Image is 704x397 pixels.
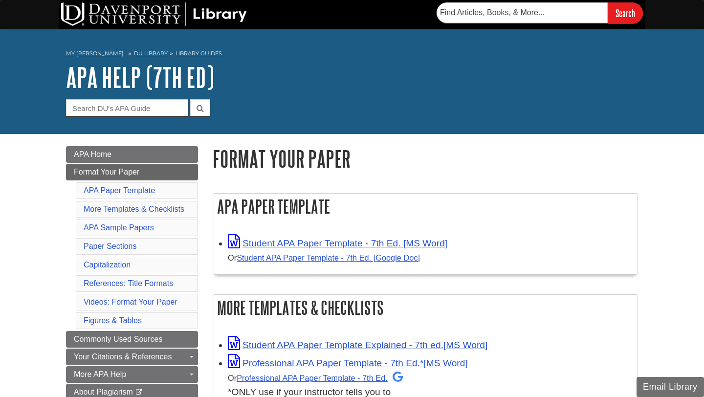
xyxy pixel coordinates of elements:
a: DU Library [134,50,168,57]
span: Your Citations & References [74,353,172,361]
a: More APA Help [66,366,198,383]
a: References: Title Formats [84,279,173,287]
a: APA Home [66,146,198,163]
span: APA Home [74,150,111,158]
h2: APA Paper Template [213,194,638,220]
a: My [PERSON_NAME] [66,49,124,58]
a: APA Sample Papers [84,223,154,232]
h2: More Templates & Checklists [213,295,638,321]
input: Search DU's APA Guide [66,99,188,116]
input: Find Articles, Books, & More... [437,2,608,23]
a: Paper Sections [84,242,137,250]
a: APA Paper Template [84,186,155,195]
small: Or [228,253,420,262]
a: Student APA Paper Template - 7th Ed. [Google Doc] [237,253,420,262]
a: APA Help (7th Ed) [66,62,214,92]
nav: breadcrumb [66,47,638,63]
a: Your Citations & References [66,349,198,365]
a: More Templates & Checklists [84,205,184,213]
a: Format Your Paper [66,164,198,180]
span: More APA Help [74,370,126,378]
a: Library Guides [176,50,222,57]
a: Link opens in new window [228,238,447,248]
a: Professional APA Paper Template - 7th Ed. [237,374,403,382]
span: About Plagiarism [74,388,133,396]
a: Commonly Used Sources [66,331,198,348]
a: Capitalization [84,261,131,269]
span: Format Your Paper [74,168,139,176]
a: Videos: Format Your Paper [84,298,177,306]
img: DU Library [61,2,247,26]
a: Link opens in new window [228,340,487,350]
a: Link opens in new window [228,358,468,368]
span: Commonly Used Sources [74,335,162,343]
i: This link opens in a new window [135,389,143,396]
input: Search [608,2,643,23]
h1: Format Your Paper [213,146,638,171]
form: Searches DU Library's articles, books, and more [437,2,643,23]
button: Email Library [637,377,704,397]
small: Or [228,374,403,382]
a: Figures & Tables [84,316,142,325]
